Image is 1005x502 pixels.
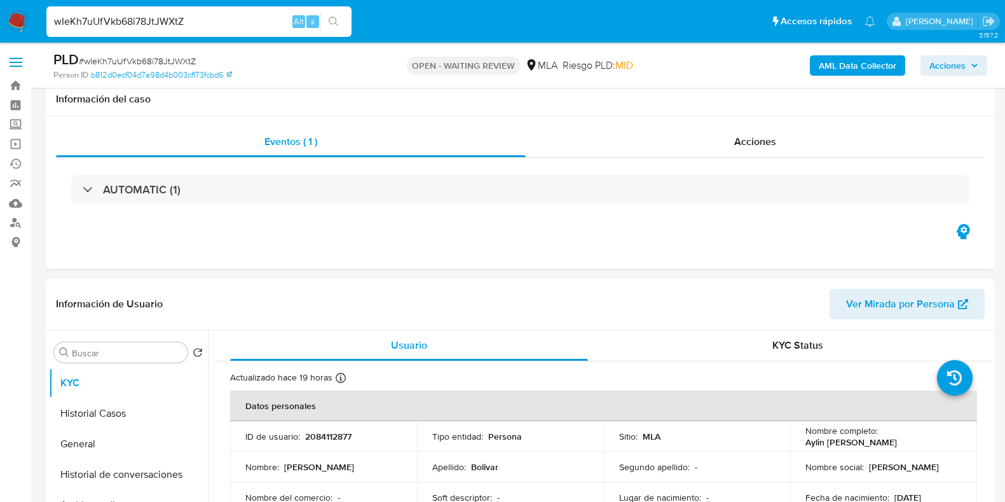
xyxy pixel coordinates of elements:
h1: Información de Usuario [56,298,163,310]
p: Bolivar [471,461,498,473]
button: KYC [49,368,208,398]
p: florencia.lera@mercadolibre.com [906,15,978,27]
span: Usuario [391,338,427,352]
span: Ver Mirada por Persona [846,289,955,319]
p: Persona [488,431,522,442]
button: Historial de conversaciones [49,459,208,490]
span: Riesgo PLD: [563,59,633,73]
p: Actualizado hace 19 horas [230,372,332,384]
button: AML Data Collector [810,55,905,76]
button: search-icon [320,13,346,31]
input: Buscar [72,347,182,359]
a: Notificaciones [865,16,875,27]
p: ID de usuario : [245,431,300,442]
b: Person ID [53,69,88,81]
p: 2084112877 [305,431,352,442]
a: Salir [982,15,995,28]
h3: AUTOMATIC (1) [103,183,181,197]
input: Buscar usuario o caso... [46,13,352,30]
span: Alt [294,15,304,27]
b: AML Data Collector [819,55,896,76]
h1: Información del caso [56,93,985,106]
span: s [311,15,315,27]
th: Datos personales [230,391,977,421]
div: AUTOMATIC (1) [71,175,969,204]
span: MID [615,58,633,73]
b: PLD [53,49,79,69]
button: Ver Mirada por Persona [830,289,985,319]
p: Nombre social : [805,461,864,473]
button: Volver al orden por defecto [193,347,203,361]
p: Nombre : [245,461,279,473]
button: Buscar [59,347,69,358]
button: Historial Casos [49,398,208,429]
div: MLA [525,59,557,73]
p: [PERSON_NAME] [284,461,354,473]
span: Acciones [929,55,966,76]
button: General [49,429,208,459]
p: MLA [643,431,660,442]
p: Sitio : [619,431,638,442]
span: Acciones [734,134,776,149]
a: b812d0ecf04d7a98d4b003cff73fcbd6 [91,69,232,81]
p: Nombre completo : [805,425,878,436]
span: Accesos rápidos [781,15,852,28]
p: Tipo entidad : [432,431,483,442]
span: Eventos ( 1 ) [264,134,317,149]
span: # wIeKh7uUfVkb68i78JtJWXtZ [79,55,196,67]
p: Aylin [PERSON_NAME] [805,436,897,448]
p: Segundo apellido : [619,461,690,473]
span: KYC Status [772,338,823,352]
p: - [695,461,697,473]
p: Apellido : [432,461,466,473]
p: OPEN - WAITING REVIEW [407,57,520,74]
button: Acciones [920,55,987,76]
p: [PERSON_NAME] [869,461,939,473]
